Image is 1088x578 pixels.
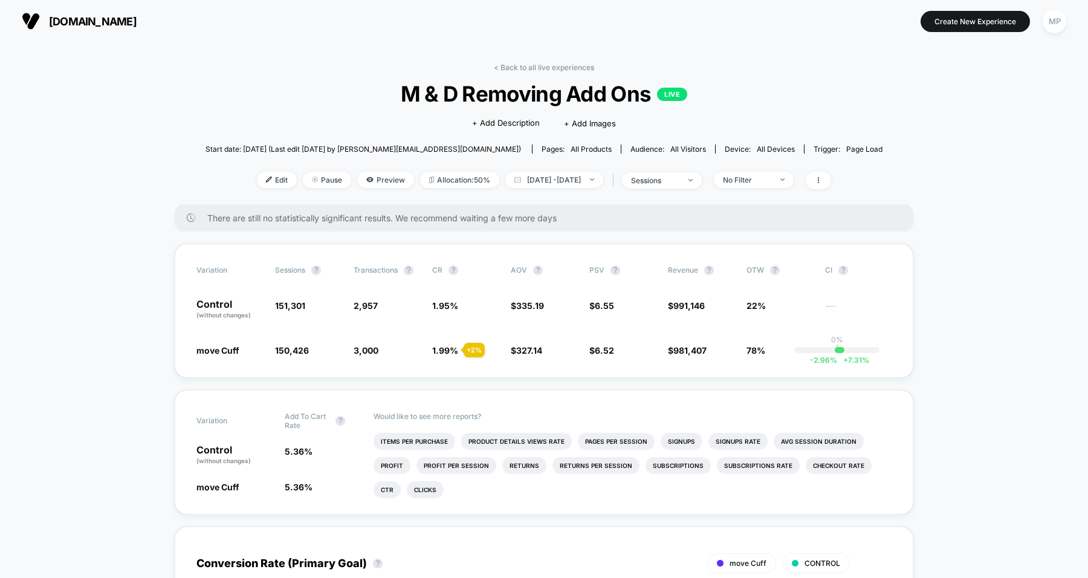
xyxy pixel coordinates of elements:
[373,559,383,568] button: ?
[717,457,800,474] li: Subscriptions Rate
[1039,9,1070,34] button: MP
[746,300,766,311] span: 22%
[780,178,785,181] img: end
[275,265,305,274] span: Sessions
[825,302,892,320] span: ---
[668,300,705,311] span: $
[533,265,543,275] button: ?
[285,412,329,430] span: Add To Cart Rate
[825,265,892,275] span: CI
[335,416,345,426] button: ?
[207,213,889,223] span: There are still no statistically significant results. We recommend waiting a few more days
[374,412,892,421] p: Would like to see more reports?
[196,345,239,356] span: move Cuff
[921,11,1030,32] button: Create New Experience
[708,433,768,450] li: Signups Rate
[49,15,137,28] span: [DOMAIN_NAME]
[831,335,843,344] p: 0%
[22,12,40,30] img: Visually logo
[1043,10,1066,33] div: MP
[505,172,603,188] span: [DATE] - [DATE]
[673,300,705,311] span: 991,146
[464,343,485,357] div: + 2 %
[494,63,594,72] a: < Back to all live experiences
[646,457,711,474] li: Subscriptions
[757,144,795,154] span: all devices
[257,172,297,188] span: Edit
[578,433,655,450] li: Pages Per Session
[774,433,864,450] li: Avg Session Duration
[196,482,239,492] span: move Cuff
[196,445,273,466] p: Control
[432,300,458,311] span: 1.95 %
[746,265,813,275] span: OTW
[595,300,614,311] span: 6.55
[837,356,869,365] span: 7.31 %
[285,446,312,456] span: 5.36 %
[266,177,272,183] img: edit
[610,265,620,275] button: ?
[311,265,321,275] button: ?
[374,481,401,498] li: Ctr
[630,144,706,154] div: Audience:
[374,433,455,450] li: Items Per Purchase
[571,144,612,154] span: all products
[511,300,544,311] span: $
[668,265,698,274] span: Revenue
[374,457,410,474] li: Profit
[354,345,378,356] span: 3,000
[511,265,527,274] span: AOV
[668,345,707,356] span: $
[590,178,594,181] img: end
[715,144,804,154] span: Device:
[770,265,780,275] button: ?
[196,311,251,319] span: (without changes)
[589,265,604,274] span: PSV
[589,300,614,311] span: $
[516,345,542,356] span: 327.14
[589,345,614,356] span: $
[670,144,706,154] span: All Visitors
[723,175,771,184] div: No Filter
[502,457,546,474] li: Returns
[206,144,521,154] span: Start date: [DATE] (Last edit [DATE] by [PERSON_NAME][EMAIL_ADDRESS][DOMAIN_NAME])
[657,88,687,101] p: LIVE
[843,356,848,365] span: +
[312,177,318,183] img: end
[461,433,572,450] li: Product Details Views Rate
[354,265,398,274] span: Transactions
[806,457,872,474] li: Checkout Rate
[846,144,882,154] span: Page Load
[196,457,251,464] span: (without changes)
[661,433,702,450] li: Signups
[595,345,614,356] span: 6.52
[448,265,458,275] button: ?
[472,117,540,129] span: + Add Description
[514,177,521,183] img: calendar
[838,265,848,275] button: ?
[429,177,434,183] img: rebalance
[511,345,542,356] span: $
[196,412,263,430] span: Variation
[432,265,442,274] span: CR
[354,300,378,311] span: 2,957
[516,300,544,311] span: 335.19
[275,300,305,311] span: 151,301
[404,265,413,275] button: ?
[814,144,882,154] div: Trigger:
[416,457,496,474] li: Profit Per Session
[688,179,693,181] img: end
[275,345,309,356] span: 150,426
[564,119,616,128] span: + Add Images
[631,176,679,185] div: sessions
[196,299,263,320] p: Control
[730,559,766,568] span: move Cuff
[552,457,640,474] li: Returns Per Session
[673,345,707,356] span: 981,407
[407,481,444,498] li: Clicks
[303,172,351,188] span: Pause
[609,172,622,189] span: |
[239,81,849,106] span: M & D Removing Add Ons
[18,11,140,31] button: [DOMAIN_NAME]
[196,265,263,275] span: Variation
